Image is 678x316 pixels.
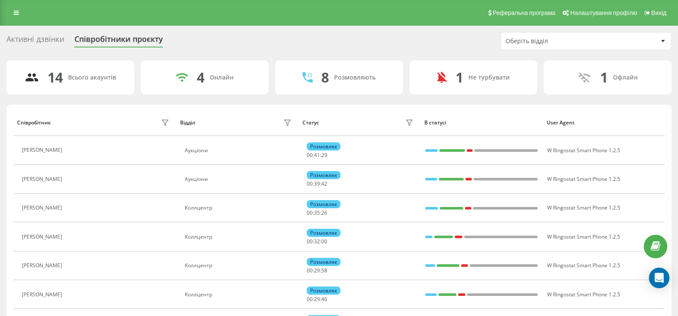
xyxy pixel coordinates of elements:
div: В статусі [424,120,539,126]
div: Відділ [180,120,195,126]
div: Коллцентр [185,263,294,269]
span: W Ringostat Smart Phone 1.2.5 [547,233,620,240]
div: Співробітники проєкту [74,35,163,48]
div: Розмовляє [307,200,340,208]
span: 00 [307,295,313,303]
span: 42 [321,180,327,187]
div: [PERSON_NAME] [22,176,64,182]
span: 00 [307,238,313,245]
div: Не турбувати [468,74,510,81]
span: W Ringostat Smart Phone 1.2.5 [547,291,620,298]
div: Офлайн [613,74,638,81]
div: 1 [456,69,463,86]
div: 4 [197,69,204,86]
div: Розмовляє [307,142,340,151]
div: Розмовляє [307,258,340,266]
div: Коллцентр [185,292,294,298]
span: 35 [314,209,320,216]
span: 58 [321,267,327,274]
span: 29 [314,267,320,274]
div: Open Intercom Messenger [649,268,669,288]
div: : : [307,181,327,187]
span: Реферальна програма [493,9,556,16]
span: 46 [321,295,327,303]
div: [PERSON_NAME] [22,234,64,240]
div: Розмовляють [334,74,376,81]
span: W Ringostat Smart Phone 1.2.5 [547,147,620,154]
div: Співробітник [17,120,51,126]
span: 39 [314,180,320,187]
div: Коллцентр [185,234,294,240]
div: Всього акаунтів [68,74,116,81]
div: Розмовляє [307,286,340,295]
span: W Ringostat Smart Phone 1.2.5 [547,175,620,183]
span: 32 [314,238,320,245]
div: [PERSON_NAME] [22,205,64,211]
div: 14 [47,69,63,86]
div: : : [307,239,327,245]
span: 41 [314,151,320,159]
div: Розмовляє [307,171,340,179]
div: Активні дзвінки [6,35,64,48]
div: [PERSON_NAME] [22,263,64,269]
div: Онлайн [210,74,234,81]
span: 00 [307,209,313,216]
div: 8 [321,69,329,86]
span: Налаштування профілю [570,9,637,16]
div: : : [307,296,327,302]
div: : : [307,152,327,158]
span: 00 [307,180,313,187]
div: : : [307,210,327,216]
span: 29 [314,295,320,303]
div: Аукціони [185,148,294,154]
div: Оберіть відділ [506,38,608,45]
div: [PERSON_NAME] [22,292,64,298]
div: Розмовляє [307,229,340,237]
span: 00 [321,238,327,245]
span: 00 [307,151,313,159]
div: Коллцентр [185,205,294,211]
div: : : [307,268,327,274]
span: 26 [321,209,327,216]
span: Вихід [651,9,666,16]
span: 29 [321,151,327,159]
span: W Ringostat Smart Phone 1.2.5 [547,262,620,269]
span: 00 [307,267,313,274]
div: [PERSON_NAME] [22,147,64,153]
span: W Ringostat Smart Phone 1.2.5 [547,204,620,211]
div: User Agent [547,120,661,126]
div: Аукціони [185,176,294,182]
div: 1 [600,69,608,86]
div: Статус [302,120,319,126]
